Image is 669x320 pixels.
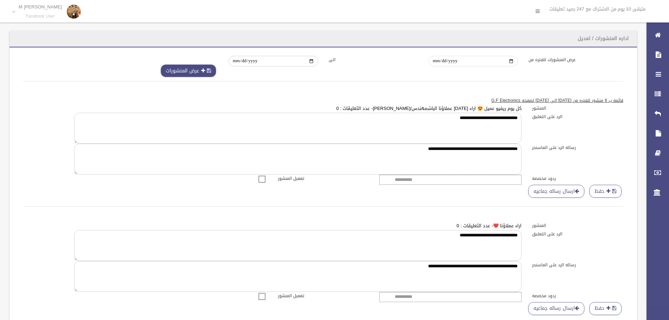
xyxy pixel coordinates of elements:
a: اراء عملاؤنا ❤️- عدد التعليقات : 0 [457,221,522,230]
label: رساله الرد على الماسنجر [527,144,629,151]
u: قائمه ب 6 منشور للفتره من [DATE] الى [DATE] لصفحه G.F Electronics [491,97,623,104]
label: عرض المنشورات للفتره من [523,56,623,64]
p: M [PERSON_NAME] [19,4,62,9]
label: رساله الرد على الماسنجر [527,261,629,269]
header: اداره المنشورات / تعديل [569,32,637,45]
a: ارسال رساله جماعيه [528,302,584,315]
label: الرد على التعليق [527,113,629,120]
label: المنشور [527,222,629,229]
button: عرض المنشورات [160,64,216,77]
label: ردود مخصصه [527,175,629,182]
a: كل يوم ريفيو عميل 😍 اراء [DATE] عملاؤنا الباشمهندس/[PERSON_NAME]- عدد التعليقات : 0 [336,104,522,113]
small: Facebook User [19,14,62,19]
label: تفعيل المنشور [273,292,374,300]
button: حفظ [589,185,622,198]
label: تفعيل المنشور [273,175,374,182]
label: ردود مخصصه [527,292,629,300]
label: الى [323,56,424,64]
label: المنشور [527,104,629,112]
button: حفظ [589,302,622,315]
a: ارسال رساله جماعيه [528,185,584,198]
label: الرد على التعليق [527,230,629,238]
